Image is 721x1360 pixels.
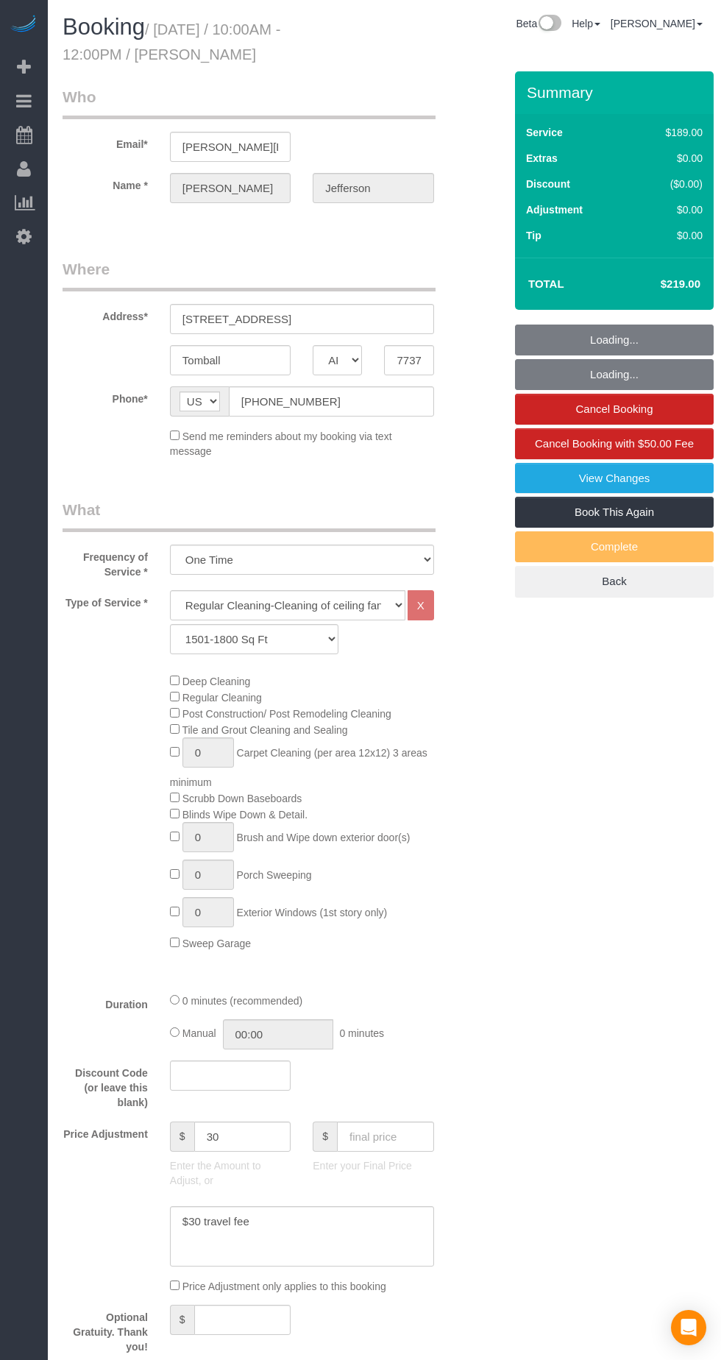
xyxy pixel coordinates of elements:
small: / [DATE] / 10:00AM - 12:00PM / [PERSON_NAME] [63,21,280,63]
span: Post Construction/ Post Remodeling Cleaning [182,708,391,720]
a: [PERSON_NAME] [611,18,703,29]
div: ($0.00) [634,177,703,191]
span: Send me reminders about my booking via text message [170,431,392,457]
span: Regular Cleaning [182,692,262,704]
label: Extras [526,151,558,166]
p: Enter your Final Price [313,1158,433,1173]
label: Price Adjustment [51,1122,159,1141]
a: View Changes [515,463,714,494]
legend: Where [63,258,436,291]
span: Manual [182,1027,216,1039]
span: Booking [63,14,145,40]
div: $0.00 [634,151,703,166]
img: New interface [537,15,561,34]
strong: Total [528,277,564,290]
div: $189.00 [634,125,703,140]
h3: Summary [527,84,706,101]
div: $0.00 [634,202,703,217]
span: Price Adjustment only applies to this booking [182,1281,386,1292]
span: Sweep Garage [182,938,251,949]
span: Tile and Grout Cleaning and Sealing [182,724,347,736]
label: Type of Service * [51,590,159,610]
label: Optional Gratuity. Thank you! [51,1305,159,1354]
img: Automaid Logo [9,15,38,35]
label: Discount Code (or leave this blank) [51,1060,159,1110]
label: Discount [526,177,570,191]
a: Cancel Booking with $50.00 Fee [515,428,714,459]
label: Address* [51,304,159,324]
span: Scrubb Down Baseboards [182,793,302,804]
label: Tip [526,228,541,243]
span: Brush and Wipe down exterior door(s) [237,832,411,843]
a: Help [572,18,600,29]
a: Cancel Booking [515,394,714,425]
label: Adjustment [526,202,583,217]
input: final price [337,1122,434,1152]
a: Book This Again [515,497,714,528]
p: Enter the Amount to Adjust, or [170,1158,291,1188]
div: Open Intercom Messenger [671,1310,706,1345]
span: $ [313,1122,337,1152]
input: City* [170,345,291,375]
legend: Who [63,86,436,119]
span: Deep Cleaning [182,676,251,687]
a: Beta [516,18,561,29]
div: $0.00 [634,228,703,243]
input: Phone* [229,386,434,417]
input: First Name* [170,173,291,203]
label: Frequency of Service * [51,545,159,579]
span: $ [170,1122,194,1152]
span: $ [170,1305,194,1335]
legend: What [63,499,436,532]
a: Back [515,566,714,597]
h4: $219.00 [617,278,700,291]
label: Name * [51,173,159,193]
input: Email* [170,132,291,162]
span: 0 minutes [339,1027,384,1039]
span: 0 minutes (recommended) [182,995,302,1007]
span: Blinds Wipe Down & Detail. [182,809,308,821]
span: Carpet Cleaning (per area 12x12) 3 areas minimum [170,747,427,788]
span: Porch Sweeping [237,869,312,881]
input: Zip Code* [384,345,433,375]
span: Cancel Booking with $50.00 Fee [535,437,694,450]
span: Exterior Windows (1st story only) [237,907,388,918]
label: Duration [51,992,159,1012]
input: Last Name* [313,173,433,203]
label: Email* [51,132,159,152]
label: Service [526,125,563,140]
label: Phone* [51,386,159,406]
